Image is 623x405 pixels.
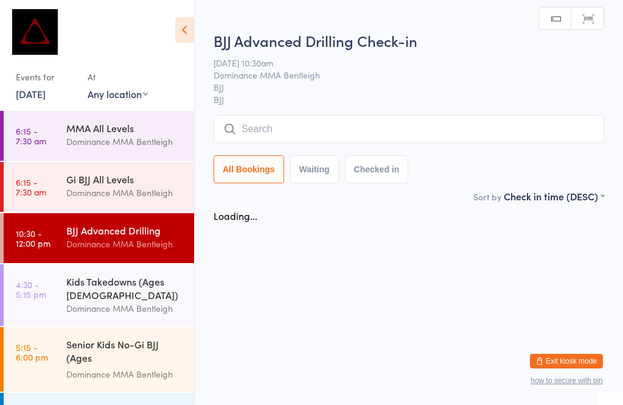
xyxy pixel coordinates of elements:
[12,9,58,55] img: Dominance MMA Bentleigh
[290,155,339,183] button: Waiting
[4,327,194,392] a: 5:15 -6:00 pmSenior Kids No-Gi BJJ (Ages [DEMOGRAPHIC_DATA])Dominance MMA Bentleigh
[16,342,48,362] time: 5:15 - 6:00 pm
[214,81,585,93] span: BJJ
[4,162,194,212] a: 6:15 -7:30 amGi BJJ All LevelsDominance MMA Bentleigh
[345,155,409,183] button: Checked in
[16,177,46,197] time: 6:15 - 7:30 am
[214,57,585,69] span: [DATE] 10:30am
[530,354,603,368] button: Exit kiosk mode
[473,191,501,203] label: Sort by
[214,209,257,222] div: Loading...
[88,67,148,87] div: At
[214,93,604,105] span: BJJ
[66,172,184,186] div: Gi BJJ All Levels
[214,69,585,81] span: Dominance MMA Bentleigh
[66,121,184,135] div: MMA All Levels
[66,275,184,301] div: Kids Takedowns (Ages [DEMOGRAPHIC_DATA])
[66,337,184,367] div: Senior Kids No-Gi BJJ (Ages [DEMOGRAPHIC_DATA])
[66,367,184,381] div: Dominance MMA Bentleigh
[531,376,603,385] button: how to secure with pin
[504,189,604,203] div: Check in time (DESC)
[66,301,184,315] div: Dominance MMA Bentleigh
[4,213,194,263] a: 10:30 -12:00 pmBJJ Advanced DrillingDominance MMA Bentleigh
[16,87,46,100] a: [DATE]
[214,30,604,51] h2: BJJ Advanced Drilling Check-in
[214,115,604,143] input: Search
[66,224,184,237] div: BJJ Advanced Drilling
[16,126,46,146] time: 6:15 - 7:30 am
[16,280,46,299] time: 4:30 - 5:15 pm
[66,186,184,200] div: Dominance MMA Bentleigh
[4,264,194,326] a: 4:30 -5:15 pmKids Takedowns (Ages [DEMOGRAPHIC_DATA])Dominance MMA Bentleigh
[66,135,184,149] div: Dominance MMA Bentleigh
[16,67,75,87] div: Events for
[66,237,184,251] div: Dominance MMA Bentleigh
[16,228,50,248] time: 10:30 - 12:00 pm
[4,111,194,161] a: 6:15 -7:30 amMMA All LevelsDominance MMA Bentleigh
[88,87,148,100] div: Any location
[214,155,284,183] button: All Bookings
